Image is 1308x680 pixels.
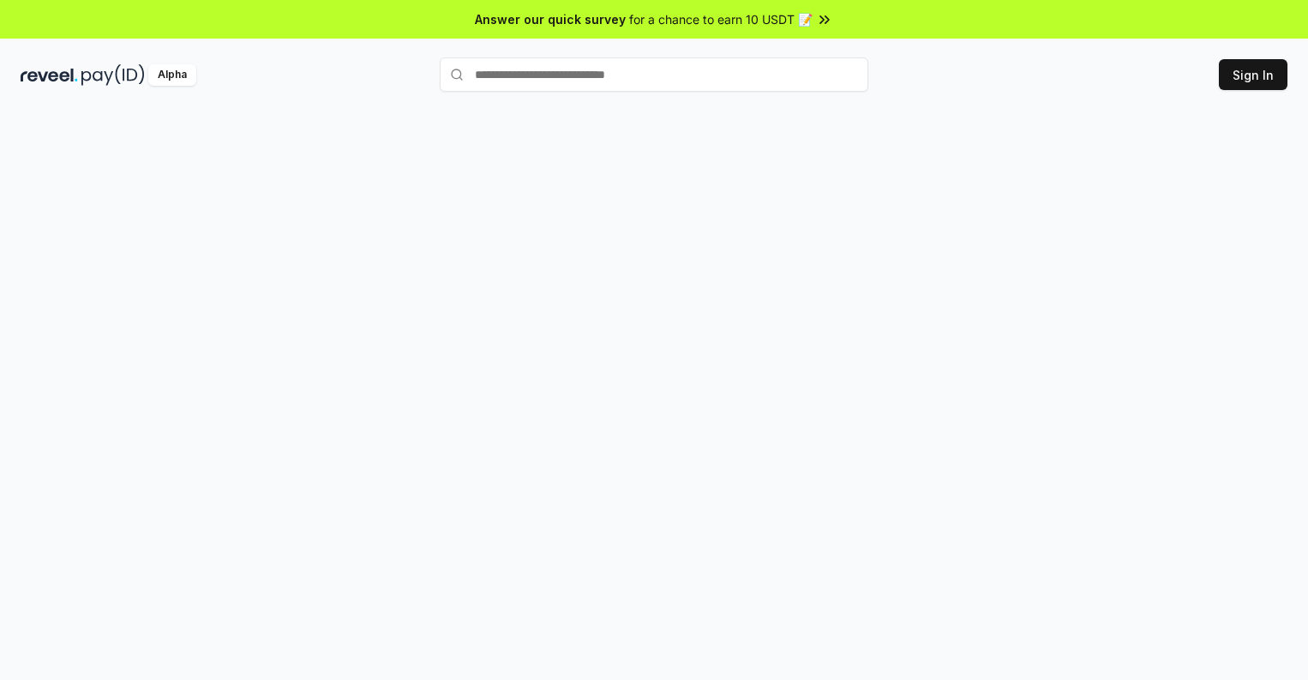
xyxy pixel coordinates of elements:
[1219,59,1287,90] button: Sign In
[148,64,196,86] div: Alpha
[21,64,78,86] img: reveel_dark
[81,64,145,86] img: pay_id
[629,10,813,28] span: for a chance to earn 10 USDT 📝
[475,10,626,28] span: Answer our quick survey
